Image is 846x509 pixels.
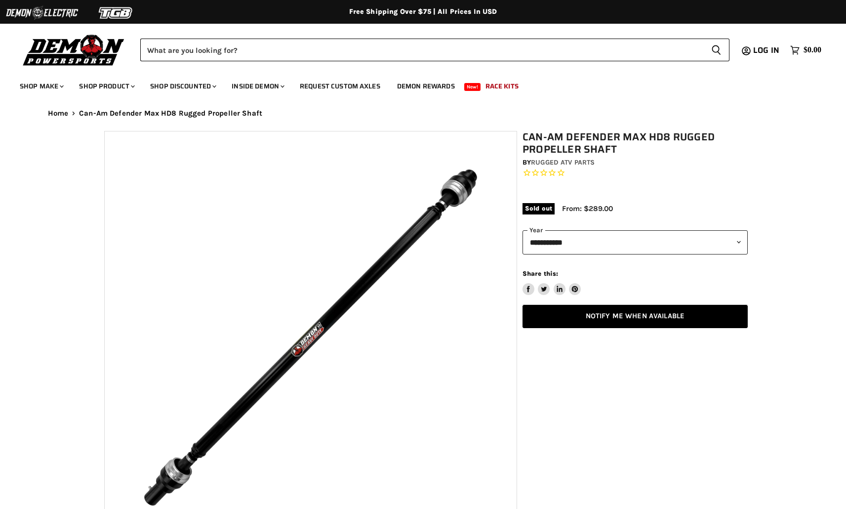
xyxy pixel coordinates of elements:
[28,109,818,118] nav: Breadcrumbs
[749,46,785,55] a: Log in
[5,3,79,22] img: Demon Electric Logo 2
[390,76,462,96] a: Demon Rewards
[292,76,388,96] a: Request Custom Axles
[79,109,262,118] span: Can-Am Defender Max HD8 Rugged Propeller Shaft
[562,204,613,213] span: From: $289.00
[140,39,729,61] form: Product
[804,45,821,55] span: $0.00
[523,270,558,277] span: Share this:
[523,203,555,214] span: Sold out
[12,76,70,96] a: Shop Make
[523,168,748,178] span: Rated 0.0 out of 5 stars 0 reviews
[523,131,748,156] h1: Can-Am Defender Max HD8 Rugged Propeller Shaft
[523,305,748,328] a: Notify Me When Available
[12,72,819,96] ul: Main menu
[20,32,128,67] img: Demon Powersports
[28,7,818,16] div: Free Shipping Over $75 | All Prices In USD
[785,43,826,57] a: $0.00
[140,39,703,61] input: Search
[464,83,481,91] span: New!
[523,157,748,168] div: by
[753,44,779,56] span: Log in
[48,109,69,118] a: Home
[79,3,153,22] img: TGB Logo 2
[523,269,581,296] aside: Share this:
[531,158,595,167] a: Rugged ATV Parts
[143,76,222,96] a: Shop Discounted
[72,76,141,96] a: Shop Product
[224,76,290,96] a: Inside Demon
[523,230,748,254] select: year
[478,76,526,96] a: Race Kits
[703,39,729,61] button: Search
